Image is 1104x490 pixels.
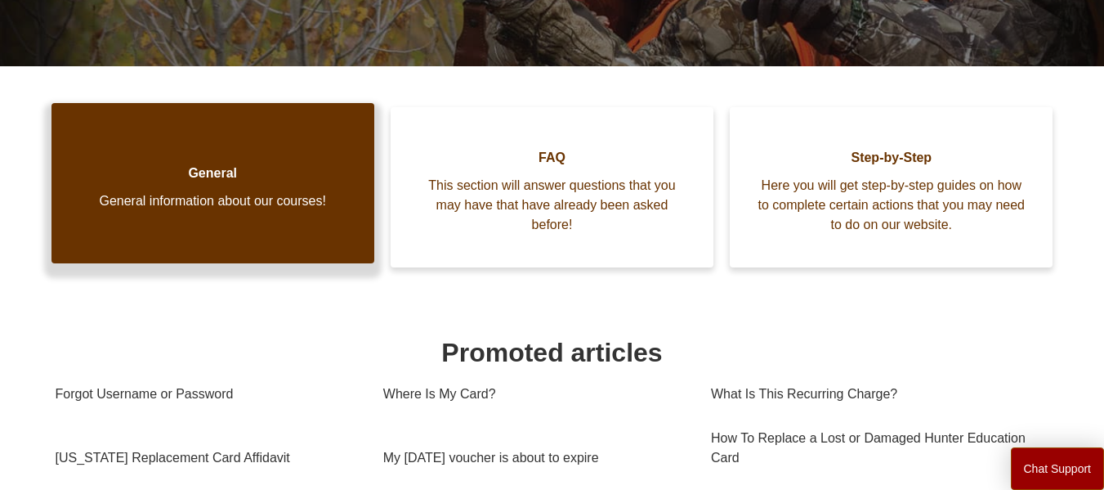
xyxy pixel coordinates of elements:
a: Step-by-Step Here you will get step-by-step guides on how to complete certain actions that you ma... [730,107,1053,267]
a: Where Is My Card? [383,372,686,416]
a: FAQ This section will answer questions that you may have that have already been asked before! [391,107,713,267]
a: [US_STATE] Replacement Card Affidavit [56,436,359,480]
a: How To Replace a Lost or Damaged Hunter Education Card [711,416,1039,480]
a: Forgot Username or Password [56,372,359,416]
span: Step-by-Step [754,148,1028,168]
span: This section will answer questions that you may have that have already been asked before! [415,176,689,235]
a: My [DATE] voucher is about to expire [383,436,686,480]
span: Here you will get step-by-step guides on how to complete certain actions that you may need to do ... [754,176,1028,235]
a: What Is This Recurring Charge? [711,372,1039,416]
a: General General information about our courses! [51,103,374,263]
span: General [76,164,350,183]
span: General information about our courses! [76,191,350,211]
h1: Promoted articles [56,333,1049,372]
span: FAQ [415,148,689,168]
